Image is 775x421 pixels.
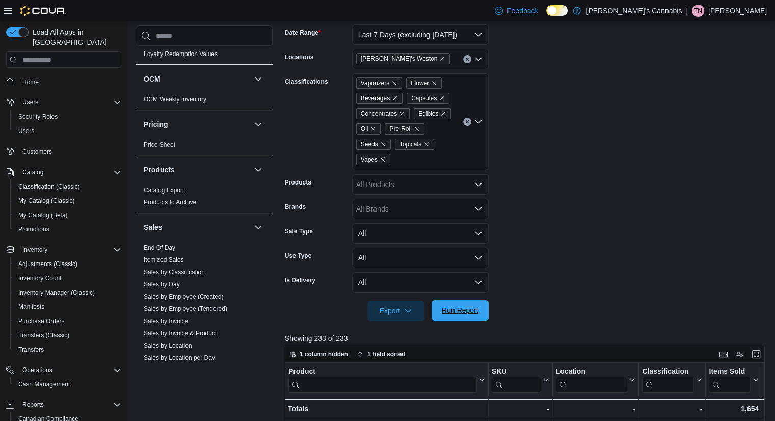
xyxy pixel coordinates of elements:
button: Cash Management [10,377,125,391]
span: Topicals [395,139,434,150]
span: Reports [18,399,121,411]
span: Edibles [414,108,451,119]
a: Home [18,76,43,88]
button: All [352,272,489,293]
span: Manifests [14,301,121,313]
span: Inventory [18,244,121,256]
a: Inventory Count [14,272,66,284]
span: Capsules [407,93,449,104]
span: Sales by Employee (Created) [144,293,224,301]
button: Sales [144,222,250,232]
div: 1,654 [709,403,759,415]
span: Edibles [418,109,438,119]
button: Open list of options [474,55,483,63]
a: Manifests [14,301,48,313]
span: Load All Apps in [GEOGRAPHIC_DATA] [29,27,121,47]
button: Inventory [18,244,51,256]
p: [PERSON_NAME] [708,5,767,17]
label: Brands [285,203,306,211]
button: Inventory Count [10,271,125,285]
span: Seeds [361,139,378,149]
span: OCM Weekly Inventory [144,95,206,103]
button: Remove Vaporizers from selection in this group [391,80,397,86]
button: Transfers (Classic) [10,328,125,343]
span: End Of Day [144,244,175,252]
span: Oil [361,124,368,134]
label: Classifications [285,77,328,86]
span: Promotions [14,223,121,235]
span: Beverages [361,93,390,103]
span: Beverages [356,93,403,104]
a: Sales by Invoice [144,318,188,325]
button: Transfers [10,343,125,357]
button: Enter fullscreen [750,348,762,360]
span: Products to Archive [144,198,196,206]
span: Reports [22,401,44,409]
button: Users [18,96,42,109]
div: Classification [642,367,694,377]
span: Inventory Count [14,272,121,284]
label: Use Type [285,252,311,260]
span: Export [373,301,418,321]
span: Flower [411,78,429,88]
p: [PERSON_NAME]'s Cannabis [586,5,682,17]
button: Operations [18,364,57,376]
button: My Catalog (Beta) [10,208,125,222]
button: Products [252,164,264,176]
button: Remove MaryJane's Weston from selection in this group [439,56,445,62]
span: Run Report [442,305,478,315]
button: 1 field sorted [353,348,410,360]
button: SKU [492,367,549,393]
p: | [686,5,688,17]
button: Classification (Classic) [10,179,125,194]
a: Products to Archive [144,199,196,206]
label: Sale Type [285,227,313,235]
span: Adjustments (Classic) [14,258,121,270]
span: Loyalty Redemption Values [144,50,218,58]
a: Sales by Employee (Created) [144,293,224,300]
h3: Sales [144,222,163,232]
span: Users [22,98,38,107]
button: My Catalog (Classic) [10,194,125,208]
span: Home [18,75,121,88]
span: My Catalog (Beta) [14,209,121,221]
span: Inventory Manager (Classic) [18,288,95,297]
button: All [352,223,489,244]
span: Operations [18,364,121,376]
button: Remove Seeds from selection in this group [380,141,386,147]
div: - [555,403,635,415]
div: SKU [492,367,541,377]
button: Operations [2,363,125,377]
button: Open list of options [474,205,483,213]
input: Dark Mode [546,5,568,16]
span: Customers [18,145,121,158]
button: Security Roles [10,110,125,124]
span: Concentrates [356,108,410,119]
span: Security Roles [18,113,58,121]
div: Product [288,367,477,393]
label: Locations [285,53,314,61]
button: Items Sold [709,367,759,393]
span: Inventory Manager (Classic) [14,286,121,299]
span: Classification (Classic) [14,180,121,193]
span: Sales by Classification [144,268,205,276]
span: Pre-Roll [385,123,424,135]
button: 1 column hidden [285,348,352,360]
span: Vapes [361,154,378,165]
a: Cash Management [14,378,74,390]
span: Manifests [18,303,44,311]
button: Remove Vapes from selection in this group [380,156,386,163]
a: Sales by Location per Day [144,354,215,361]
span: Home [22,78,39,86]
span: My Catalog (Classic) [18,197,75,205]
button: Pricing [252,118,264,130]
span: Users [14,125,121,137]
div: - [642,403,702,415]
a: End Of Day [144,244,175,251]
img: Cova [20,6,66,16]
button: Remove Oil from selection in this group [370,126,376,132]
span: Flower [406,77,442,89]
span: Security Roles [14,111,121,123]
span: Vaporizers [361,78,389,88]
